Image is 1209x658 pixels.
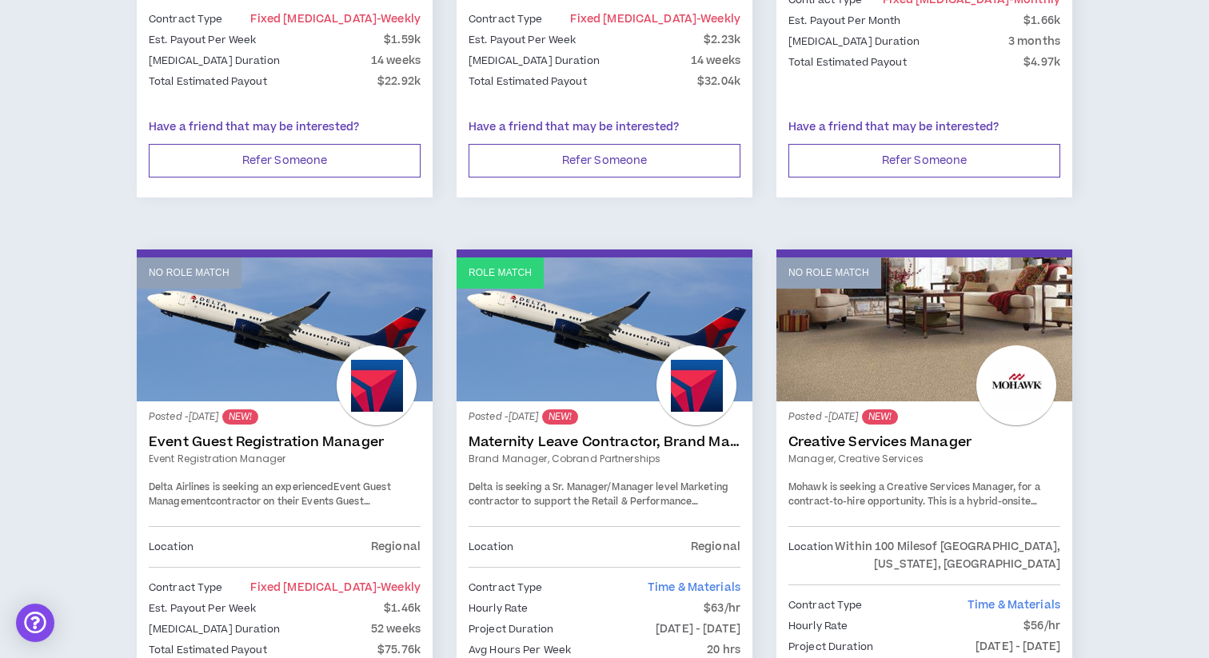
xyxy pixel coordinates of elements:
[788,617,848,635] p: Hourly Rate
[469,452,740,466] a: Brand Manager, Cobrand Partnerships
[371,538,421,556] p: Regional
[250,11,421,27] span: Fixed [MEDICAL_DATA]
[788,33,920,50] p: [MEDICAL_DATA] Duration
[149,434,421,450] a: Event Guest Registration Manager
[149,10,223,28] p: Contract Type
[469,119,740,136] p: Have a friend that may be interested?
[377,580,421,596] span: - weekly
[1008,33,1060,50] p: 3 months
[469,481,729,536] span: Delta is seeking a Sr. Manager/Manager level Marketing contractor to support the Retail & Perform...
[149,495,408,564] span: contractor on their Events Guest Management team. This a 40hrs/week position with 2-3 days in the...
[1023,12,1060,30] p: $1.66k
[149,579,223,596] p: Contract Type
[469,144,740,177] button: Refer Someone
[250,580,421,596] span: Fixed [MEDICAL_DATA]
[149,265,229,281] p: No Role Match
[542,409,578,425] sup: NEW!
[469,31,576,49] p: Est. Payout Per Week
[149,538,194,556] p: Location
[704,600,740,617] p: $63/hr
[149,481,333,494] span: Delta Airlines is seeking an experienced
[776,257,1072,401] a: No Role Match
[149,409,421,425] p: Posted - [DATE]
[469,52,600,70] p: [MEDICAL_DATA] Duration
[149,481,391,508] strong: Event Guest Management
[469,73,587,90] p: Total Estimated Payout
[833,538,1060,573] p: Within 100 Miles of [GEOGRAPHIC_DATA], [US_STATE], [GEOGRAPHIC_DATA]
[976,638,1060,656] p: [DATE] - [DATE]
[149,52,280,70] p: [MEDICAL_DATA] Duration
[704,31,740,49] p: $2.23k
[371,620,421,638] p: 52 weeks
[149,620,280,638] p: [MEDICAL_DATA] Duration
[469,434,740,450] a: Maternity Leave Contractor, Brand Marketing Manager (Cobrand Partnerships)
[469,10,543,28] p: Contract Type
[149,452,421,466] a: Event Registration Manager
[788,12,901,30] p: Est. Payout Per Month
[788,638,873,656] p: Project Duration
[149,144,421,177] button: Refer Someone
[788,434,1060,450] a: Creative Services Manager
[384,600,421,617] p: $1.46k
[648,580,740,596] span: Time & Materials
[788,409,1060,425] p: Posted - [DATE]
[1023,617,1060,635] p: $56/hr
[149,31,256,49] p: Est. Payout Per Week
[371,52,421,70] p: 14 weeks
[16,604,54,642] div: Open Intercom Messenger
[377,73,421,90] p: $22.92k
[1023,54,1060,71] p: $4.97k
[691,538,740,556] p: Regional
[788,265,869,281] p: No Role Match
[469,265,532,281] p: Role Match
[149,73,267,90] p: Total Estimated Payout
[570,11,740,27] span: Fixed [MEDICAL_DATA]
[788,596,863,614] p: Contract Type
[384,31,421,49] p: $1.59k
[788,54,907,71] p: Total Estimated Payout
[149,119,421,136] p: Have a friend that may be interested?
[469,600,528,617] p: Hourly Rate
[149,600,256,617] p: Est. Payout Per Week
[788,538,833,573] p: Location
[697,73,740,90] p: $32.04k
[469,409,740,425] p: Posted - [DATE]
[968,597,1060,613] span: Time & Materials
[788,452,1060,466] a: Manager, Creative Services
[788,144,1060,177] button: Refer Someone
[457,257,752,401] a: Role Match
[696,11,740,27] span: - weekly
[788,119,1060,136] p: Have a friend that may be interested?
[656,620,740,638] p: [DATE] - [DATE]
[691,52,740,70] p: 14 weeks
[788,481,1043,536] span: Mohawk is seeking a Creative Services Manager, for a contract-to-hire opportunity. This is a hybr...
[377,11,421,27] span: - weekly
[469,538,513,556] p: Location
[137,257,433,401] a: No Role Match
[469,620,553,638] p: Project Duration
[862,409,898,425] sup: NEW!
[222,409,258,425] sup: NEW!
[469,579,543,596] p: Contract Type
